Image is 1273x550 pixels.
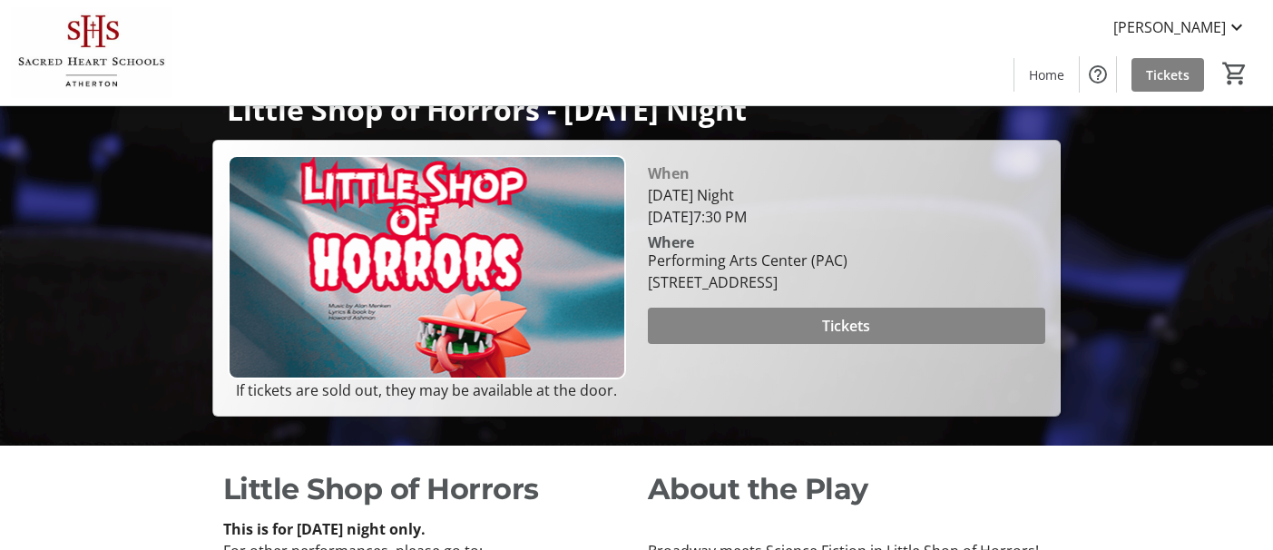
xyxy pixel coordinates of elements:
[822,315,870,337] span: Tickets
[1146,65,1190,84] span: Tickets
[1014,58,1079,92] a: Home
[648,308,1046,344] button: Tickets
[228,379,626,401] p: If tickets are sold out, they may be available at the door.
[1080,56,1116,93] button: Help
[648,162,690,184] div: When
[228,155,626,379] img: Campaign CTA Media Photo
[227,93,1046,125] p: Little Shop of Horrors - [DATE] Night
[1219,57,1251,90] button: Cart
[223,467,626,511] p: Little Shop of Horrors
[648,467,1051,511] p: About the Play
[11,7,172,98] img: Sacred Heart Schools, Atherton's Logo
[1131,58,1204,92] a: Tickets
[223,519,426,539] strong: This is for [DATE] night only.
[648,250,847,271] div: Performing Arts Center (PAC)
[648,184,1046,228] div: [DATE] Night [DATE]7:30 PM
[648,235,694,250] div: Where
[1099,13,1262,42] button: [PERSON_NAME]
[648,271,847,293] div: [STREET_ADDRESS]
[1029,65,1064,84] span: Home
[1113,16,1226,38] span: [PERSON_NAME]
